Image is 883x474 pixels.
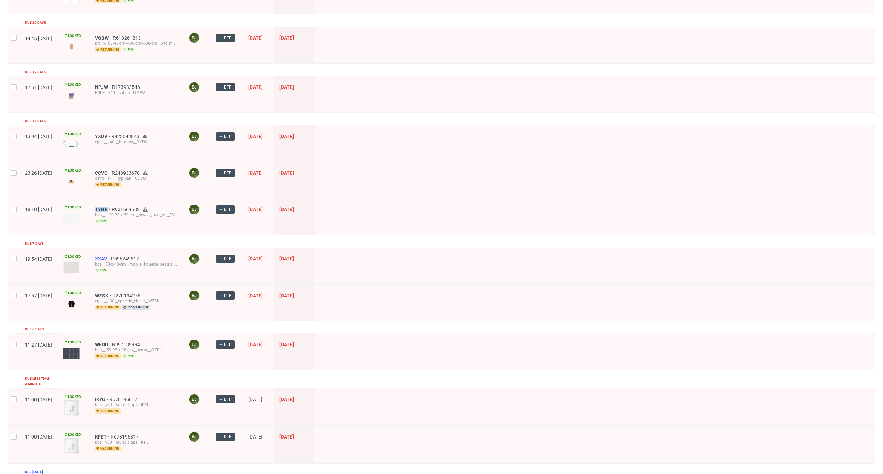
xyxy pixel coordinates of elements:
[112,207,141,212] a: R901569582
[279,170,294,176] span: [DATE]
[279,293,294,298] span: [DATE]
[25,342,52,348] span: 11:27 [DATE]
[189,205,199,214] figcaption: EJ
[95,212,178,218] div: bds__t120-70-x-50-cm__seven_days_srl__TYHR
[63,141,80,149] img: version_two_editor_design.png
[63,261,80,274] img: version_two_editor_design
[189,132,199,141] figcaption: EJ
[63,168,82,173] span: Locked
[219,341,232,348] span: → DTP
[279,396,294,402] span: [DATE]
[279,134,294,139] span: [DATE]
[95,268,108,273] span: pim
[95,139,178,145] div: egdk__p40i__baumer__YXDV
[63,340,82,345] span: Locked
[95,207,112,212] a: TYHR
[95,434,111,440] a: KFET
[248,35,263,41] span: [DATE]
[25,434,52,440] span: 11:00 [DATE]
[25,118,46,124] div: Due 11 days
[248,256,263,261] span: [DATE]
[95,402,178,408] div: bds__y80__faundit_aps__IKYU
[279,434,294,440] span: [DATE]
[122,353,135,359] span: pim
[95,440,178,445] div: bds__y80__faundit_aps__KFET
[25,20,46,25] div: Due 20 days
[111,434,140,440] span: R678196817
[95,408,121,414] span: returning
[189,254,199,264] figcaption: EJ
[63,82,82,87] span: Locked
[122,47,135,52] span: pim
[25,85,52,90] span: 17:51 [DATE]
[219,206,232,213] span: → DTP
[95,84,112,90] a: NPJW
[279,342,294,347] span: [DATE]
[248,434,262,440] span: [DATE]
[279,35,294,41] span: [DATE]
[63,177,80,186] img: version_two_editor_design
[219,256,232,262] span: → DTP
[63,290,82,296] span: Locked
[95,396,109,402] a: IKYU
[95,218,108,224] span: pim
[248,207,263,212] span: [DATE]
[25,397,52,402] span: 11:00 [DATE]
[219,396,232,402] span: → DTP
[109,396,139,402] span: R678196817
[189,168,199,178] figcaption: EJ
[189,394,199,404] figcaption: EJ
[112,170,141,176] a: R248933670
[113,35,142,41] a: R618261813
[63,254,82,259] span: Locked
[63,42,80,51] img: version_two_editor_design
[219,84,232,90] span: → DTP
[95,134,111,139] a: YXDV
[95,35,113,41] a: VQBW
[25,170,52,176] span: 23:26 [DATE]
[189,291,199,300] figcaption: EJ
[25,376,52,387] div: Due less than a minute
[63,299,80,309] img: version_two_editor_design
[95,261,178,267] div: bds__30-x-40-cm__mob_silhouette_beatriz_azinheira__XXAV
[112,342,141,347] a: R997139994
[63,205,82,210] span: Locked
[25,35,52,41] span: 14:45 [DATE]
[95,342,112,347] a: WEDU
[95,170,112,176] a: CCVO
[95,90,178,95] div: EGDK__f44__coline__NPJW
[25,134,52,139] span: 13:04 [DATE]
[111,134,141,139] a: R423643843
[111,256,140,261] span: R596249512
[95,347,178,353] div: bds__t59-25-x-38-cm__beata__WEDU
[112,84,141,90] span: R173933546
[189,432,199,442] figcaption: EJ
[189,340,199,349] figcaption: EJ
[248,84,263,90] span: [DATE]
[122,305,150,310] span: print inside
[248,342,263,347] span: [DATE]
[25,293,52,298] span: 17:57 [DATE]
[112,293,142,298] a: R270134275
[25,207,52,212] span: 18:10 [DATE]
[248,170,263,176] span: [DATE]
[63,432,82,437] span: Locked
[95,298,178,304] div: egdk__p30__epicerie_cherie__WZSK
[279,207,294,212] span: [DATE]
[95,293,112,298] a: WZSK
[63,91,80,101] img: version_two_editor_design
[63,348,80,359] img: version_two_editor_design
[63,394,82,400] span: Locked
[25,256,52,262] span: 19:54 [DATE]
